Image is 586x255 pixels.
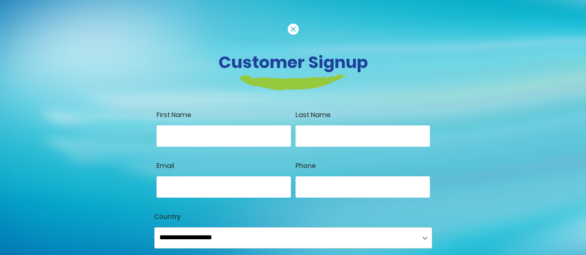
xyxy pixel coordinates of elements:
[157,110,191,119] span: First Name
[154,212,181,221] span: Country
[296,161,316,170] span: Phone
[36,52,550,72] h3: Customer Signup
[288,24,299,35] img: cancel
[157,161,174,170] span: Email
[296,110,331,119] span: Last Name
[240,75,346,90] img: login-heading-border.png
